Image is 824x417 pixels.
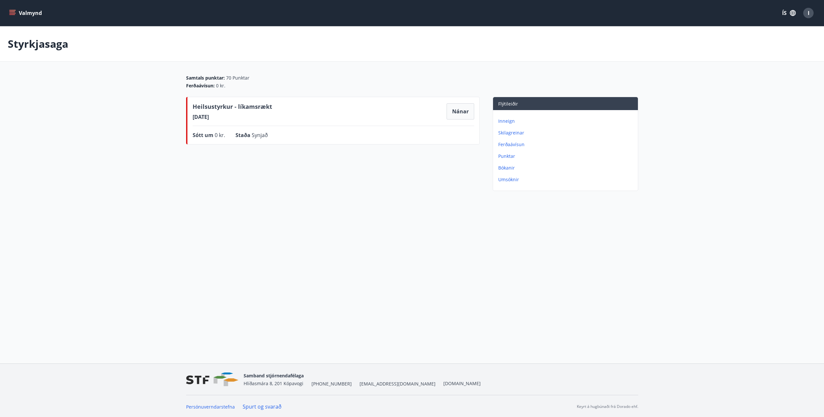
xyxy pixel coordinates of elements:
[498,153,635,159] p: Punktar
[186,373,238,386] img: vjCaq2fThgY3EUYqSgpjEiBg6WP39ov69hlhuPVN.png
[498,101,518,107] span: Flýtileiðir
[244,373,304,379] span: Samband stjórnendafélaga
[498,141,635,148] p: Ferðaávísun
[443,380,481,386] a: [DOMAIN_NAME]
[801,5,816,21] button: I
[498,118,635,124] p: Inneign
[360,381,436,387] span: [EMAIL_ADDRESS][DOMAIN_NAME]
[577,404,638,410] p: Keyrt á hugbúnaði frá Dorado ehf.
[226,75,249,81] span: 70 Punktar
[498,130,635,136] p: Skilagreinar
[498,165,635,171] p: Bókanir
[243,403,282,410] a: Spurt og svarað
[216,82,225,89] span: 0 kr.
[8,37,68,51] p: Styrkjasaga
[186,404,235,410] a: Persónuverndarstefna
[8,7,44,19] button: menu
[808,9,809,17] span: I
[447,103,474,120] button: Nánar
[193,132,215,139] span: Sótt um
[244,380,303,386] span: Hlíðasmára 8, 201 Kópavogi
[193,102,272,113] span: Heilsustyrkur - líkamsrækt
[193,113,272,120] span: [DATE]
[186,75,225,81] span: Samtals punktar :
[779,7,799,19] button: ÍS
[215,132,225,139] span: 0 kr.
[235,132,252,139] span: Staða
[498,176,635,183] p: Umsóknir
[186,82,215,89] span: Ferðaávísun :
[252,132,268,139] span: Synjað
[311,381,352,387] span: [PHONE_NUMBER]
